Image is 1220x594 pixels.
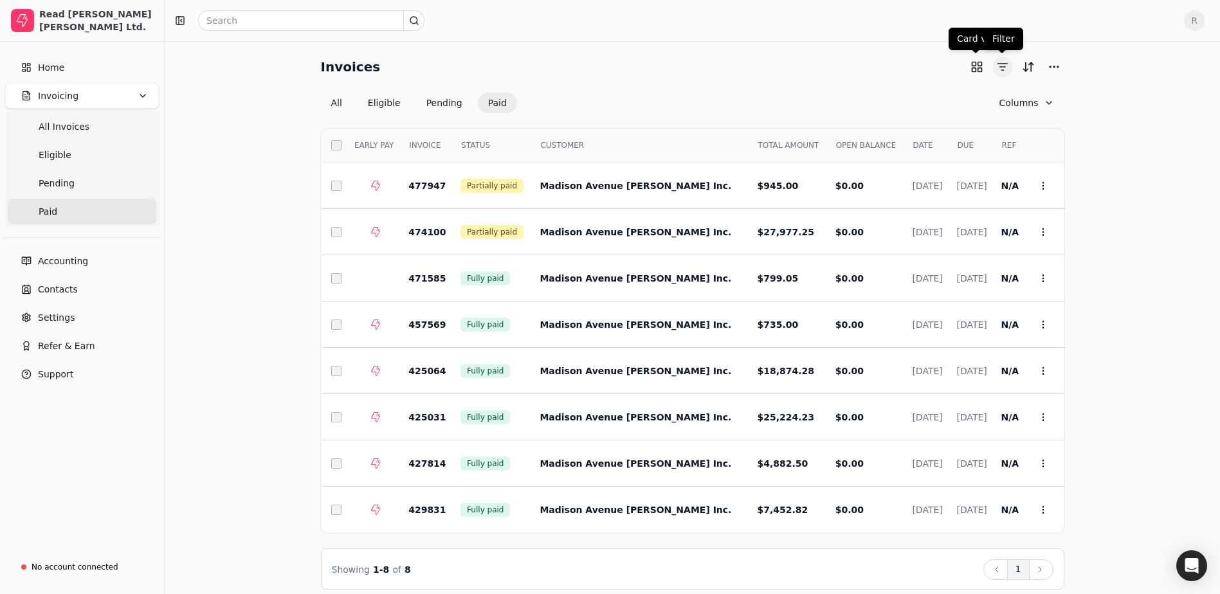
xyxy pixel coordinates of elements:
span: Contacts [38,283,78,296]
span: $0.00 [835,458,864,469]
span: Settings [38,311,75,325]
span: Accounting [38,255,88,268]
span: Partially paid [467,180,517,192]
span: N/A [1001,227,1019,237]
input: Search [198,10,424,31]
span: Home [38,61,64,75]
span: Fully paid [467,411,504,423]
div: Filter [984,28,1023,50]
span: Madison Avenue [PERSON_NAME] Inc. [540,412,731,422]
button: Invoicing [5,83,159,109]
span: INVOICE [409,139,441,151]
span: N/A [1001,181,1019,191]
span: $0.00 [835,505,864,515]
a: No account connected [5,555,159,579]
span: [DATE] [912,412,942,422]
button: Refer & Earn [5,333,159,359]
a: All Invoices [8,114,156,139]
a: Pending [8,170,156,196]
a: Settings [5,305,159,330]
span: [DATE] [956,227,987,237]
span: 1 - 8 [373,564,389,575]
button: Sort [1018,57,1039,77]
span: N/A [1001,273,1019,283]
span: [DATE] [956,319,987,330]
span: [DATE] [912,319,942,330]
span: 427814 [408,458,446,469]
span: $4,882.50 [757,458,808,469]
span: $0.00 [835,412,864,422]
span: $18,874.28 [757,366,814,376]
span: N/A [1001,319,1019,330]
button: All [321,93,352,113]
span: Madison Avenue [PERSON_NAME] Inc. [540,273,731,283]
button: 1 [1007,559,1030,580]
span: All Invoices [39,120,89,134]
span: Fully paid [467,273,504,284]
span: 429831 [408,505,446,515]
button: Paid [478,93,517,113]
span: 425031 [408,412,446,422]
div: Read [PERSON_NAME] [PERSON_NAME] Ltd. [39,8,153,33]
span: [DATE] [912,227,942,237]
span: 477947 [408,181,446,191]
span: Support [38,368,73,381]
a: Paid [8,199,156,224]
span: DATE [913,139,933,151]
span: N/A [1001,458,1019,469]
span: Madison Avenue [PERSON_NAME] Inc. [540,366,731,376]
span: Madison Avenue [PERSON_NAME] Inc. [540,319,731,330]
span: [DATE] [956,458,987,469]
span: 425064 [408,366,446,376]
a: Contacts [5,276,159,302]
span: [DATE] [956,505,987,515]
span: 471585 [408,273,446,283]
button: R [1184,10,1205,31]
button: More [1044,57,1064,77]
span: [DATE] [912,505,942,515]
span: DUE [957,139,974,151]
span: Pending [39,177,75,190]
span: $945.00 [757,181,798,191]
span: Madison Avenue [PERSON_NAME] Inc. [540,181,731,191]
span: $7,452.82 [757,505,808,515]
span: Partially paid [467,226,517,238]
span: Fully paid [467,458,504,469]
span: $0.00 [835,273,864,283]
a: Eligible [8,142,156,168]
span: $799.05 [757,273,798,283]
span: $0.00 [835,366,864,376]
span: [DATE] [912,181,942,191]
span: 457569 [408,319,446,330]
span: Madison Avenue [PERSON_NAME] Inc. [540,458,731,469]
span: Fully paid [467,504,504,516]
span: $0.00 [835,319,864,330]
span: STATUS [461,139,490,151]
button: Column visibility settings [989,93,1064,113]
span: N/A [1001,505,1019,515]
span: of [392,564,401,575]
span: Refer & Earn [38,339,95,353]
button: Support [5,361,159,387]
span: N/A [1001,366,1019,376]
span: Showing [332,564,370,575]
span: TOTAL AMOUNT [758,139,819,151]
span: Paid [39,205,57,219]
div: No account connected [32,561,118,573]
span: N/A [1001,412,1019,422]
span: EARLY PAY [354,139,394,151]
button: Pending [416,93,473,113]
span: 474100 [408,227,446,237]
span: [DATE] [956,273,987,283]
span: [DATE] [912,366,942,376]
span: Fully paid [467,319,504,330]
span: $0.00 [835,181,864,191]
span: REF [1002,139,1017,151]
span: Fully paid [467,365,504,377]
span: [DATE] [956,366,987,376]
span: $0.00 [835,227,864,237]
span: CUSTOMER [540,139,584,151]
div: Open Intercom Messenger [1176,550,1207,581]
span: [DATE] [956,412,987,422]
